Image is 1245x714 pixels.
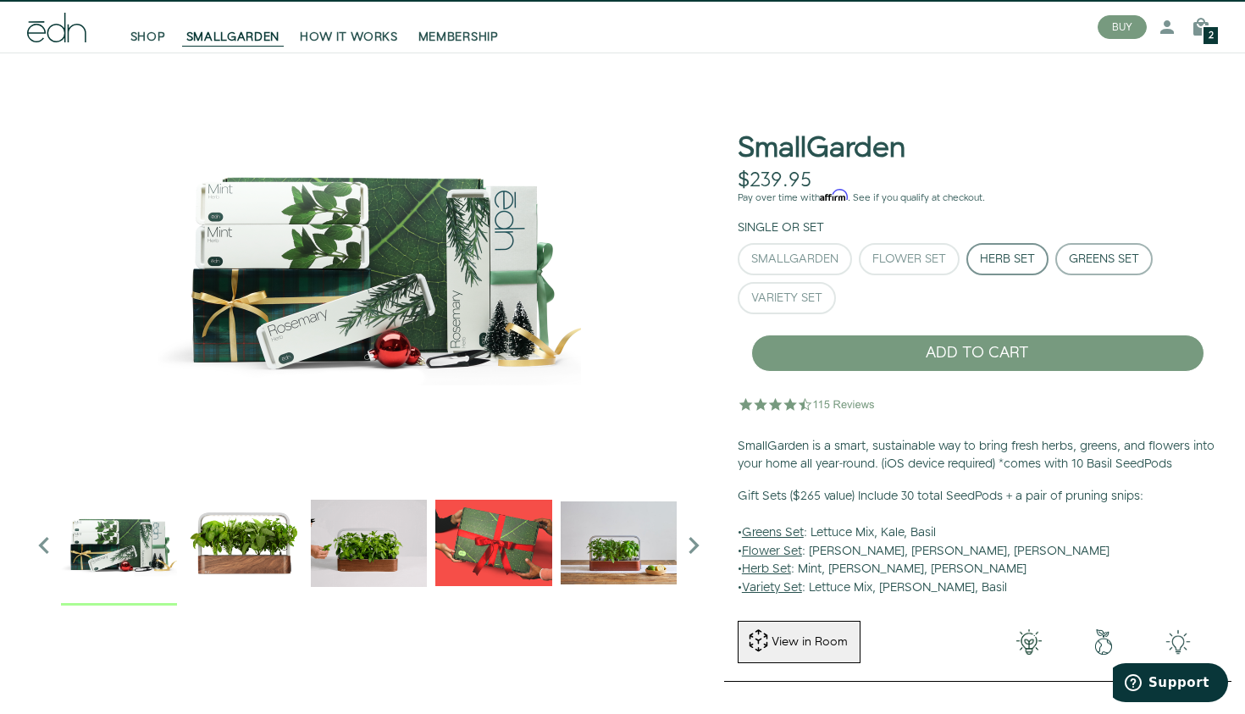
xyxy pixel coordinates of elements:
button: ADD TO CART [751,335,1204,372]
img: edn-smallgarden-tech.png [1141,629,1215,655]
div: $239.95 [738,169,811,193]
span: SMALLGARDEN [186,29,280,46]
a: MEMBERSHIP [408,8,509,46]
i: Previous slide [27,529,61,562]
img: 001-light-bulb.png [991,629,1065,655]
button: Greens Set [1055,243,1153,275]
div: 4 / 6 [561,484,677,605]
a: SMALLGARDEN [176,8,290,46]
b: Gift Sets ($265 value) Include 30 total SeedPods + a pair of pruning snips: [738,488,1143,505]
div: 2 / 6 [311,484,427,605]
img: edn-smallgarden-mixed-herbs-table-product-2000px_1024x.jpg [561,484,677,601]
img: edn-holiday-value-herbs-1-square_1000x.png [27,53,711,476]
p: Pay over time with . See if you qualify at checkout. [738,191,1218,206]
button: BUY [1098,15,1147,39]
iframe: Opens a widget where you can find more information [1113,663,1228,706]
div: View in Room [770,634,849,650]
u: Variety Set [742,579,802,596]
img: edn-holiday-value-herbs-1-square_1000x.png [61,484,177,601]
span: MEMBERSHIP [418,29,499,46]
u: Greens Set [742,524,804,541]
p: • : Lettuce Mix, Kale, Basil • : [PERSON_NAME], [PERSON_NAME], [PERSON_NAME] • : Mint, [PERSON_NA... [738,488,1218,598]
span: SHOP [130,29,166,46]
button: Herb Set [966,243,1049,275]
u: Flower Set [742,543,802,560]
div: 1 / 6 [185,484,302,605]
label: Single or Set [738,219,824,236]
div: Herb Set [980,253,1035,265]
u: Herb Set [742,561,791,578]
i: Next slide [677,529,711,562]
button: SmallGarden [738,243,852,275]
div: 3 / 6 [435,484,551,605]
a: HOW IT WORKS [290,8,407,46]
span: Affirm [820,190,848,202]
span: HOW IT WORKS [300,29,397,46]
img: green-earth.png [1066,629,1141,655]
img: EMAILS_-_Holiday_21_PT1_28_9986b34a-7908-4121-b1c1-9595d1e43abe_1024x.png [435,484,551,601]
p: SmallGarden is a smart, sustainable way to bring fresh herbs, greens, and flowers into your home ... [738,438,1218,474]
span: 2 [1209,31,1214,41]
img: edn-trim-basil.2021-09-07_14_55_24_1024x.gif [311,484,427,601]
img: Official-EDN-SMALLGARDEN-HERB-HERO-SLV-2000px_1024x.png [185,484,302,601]
div: SmallGarden [751,253,838,265]
button: View in Room [738,621,860,663]
div: Greens Set [1069,253,1139,265]
div: Flower Set [872,253,946,265]
button: Variety Set [738,282,836,314]
a: SHOP [120,8,176,46]
h1: SmallGarden [738,133,905,164]
div: Variety Set [751,292,822,304]
img: 4.5 star rating [738,387,877,421]
button: Flower Set [859,243,960,275]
